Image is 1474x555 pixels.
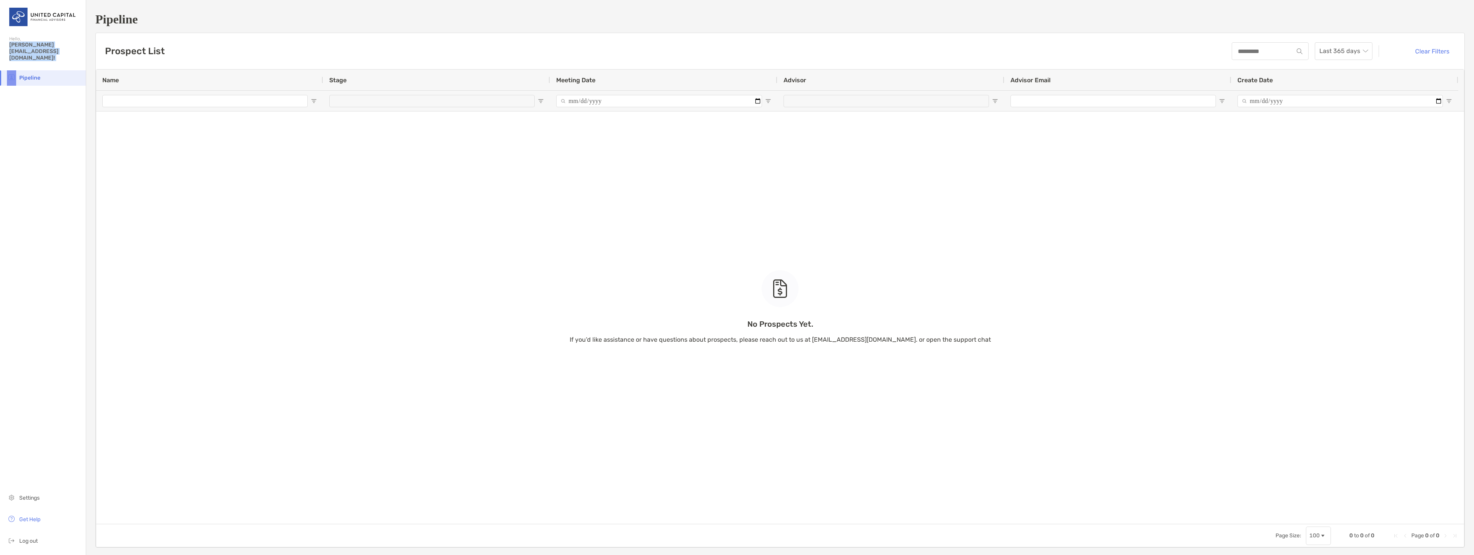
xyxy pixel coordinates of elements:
[1349,532,1353,539] span: 0
[7,73,16,82] img: pipeline icon
[1442,533,1449,539] div: Next Page
[1425,532,1429,539] span: 0
[570,319,991,329] p: No Prospects Yet.
[1403,43,1455,60] button: Clear Filters
[7,493,16,502] img: settings icon
[570,335,991,344] p: If you’d like assistance or have questions about prospects, please reach out to us at [EMAIL_ADDR...
[1297,48,1302,54] img: input icon
[7,536,16,545] img: logout icon
[19,75,40,81] span: Pipeline
[772,279,788,298] img: empty state icon
[1276,532,1301,539] div: Page Size:
[19,516,40,523] span: Get Help
[1306,527,1331,545] div: Page Size
[105,46,165,56] h3: Prospect List
[95,12,1465,27] h1: Pipeline
[7,514,16,523] img: get-help icon
[1360,532,1364,539] span: 0
[1393,533,1399,539] div: First Page
[19,538,38,544] span: Log out
[9,3,77,31] img: United Capital Logo
[1402,533,1408,539] div: Previous Page
[1309,532,1320,539] div: 100
[1411,532,1424,539] span: Page
[1430,532,1435,539] span: of
[1436,532,1439,539] span: 0
[1354,532,1359,539] span: to
[9,42,81,61] span: [PERSON_NAME][EMAIL_ADDRESS][DOMAIN_NAME]!
[1371,532,1374,539] span: 0
[1452,533,1458,539] div: Last Page
[19,495,40,501] span: Settings
[1319,43,1368,60] span: Last 365 days
[1365,532,1370,539] span: of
